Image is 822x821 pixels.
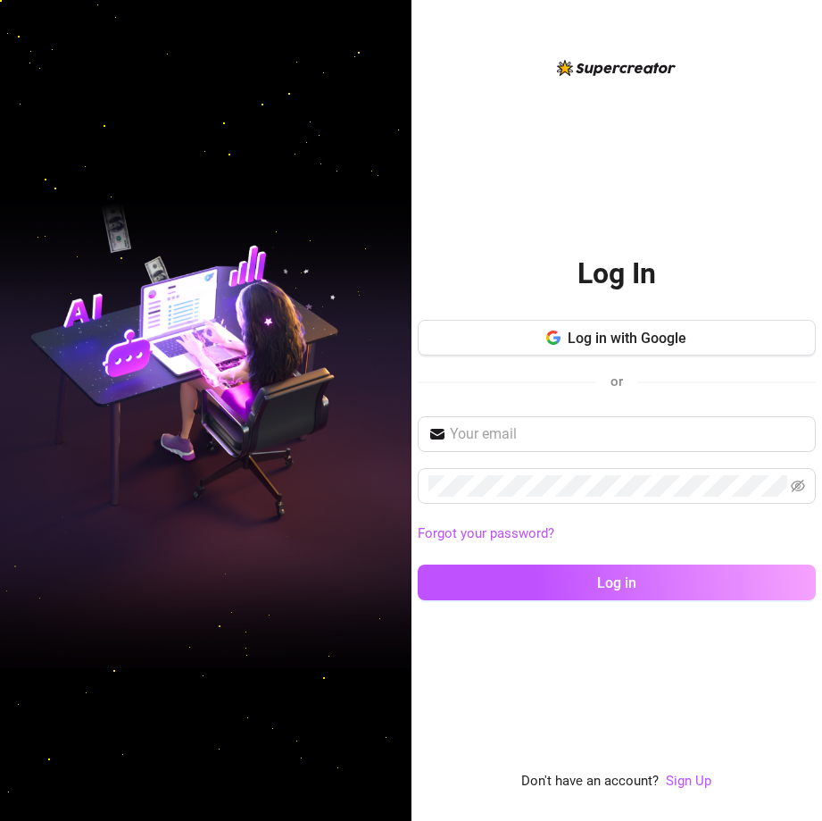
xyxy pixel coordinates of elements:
[450,423,805,445] input: Your email
[666,773,711,789] a: Sign Up
[418,320,816,356] button: Log in with Google
[791,479,805,493] span: eye-invisible
[666,771,711,792] a: Sign Up
[597,574,636,591] span: Log in
[610,373,623,390] span: or
[577,256,656,292] h2: Log In
[418,524,816,545] a: Forgot your password?
[521,771,659,792] span: Don't have an account?
[418,565,816,600] button: Log in
[557,60,676,76] img: logo-BBDzfeDw.svg
[418,525,554,541] a: Forgot your password?
[568,330,686,347] span: Log in with Google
